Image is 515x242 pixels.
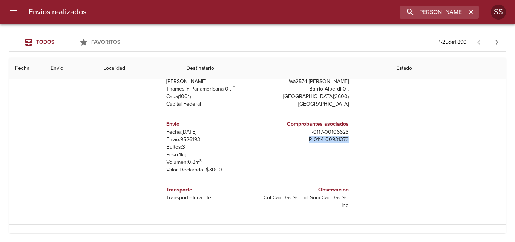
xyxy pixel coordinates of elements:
[166,186,254,194] h6: Transporte
[166,166,254,174] p: Valor Declarado: $ 3000
[166,159,254,166] p: Volumen: 0.8 m
[166,120,254,128] h6: Envio
[166,151,254,159] p: Peso: 1 kg
[261,186,349,194] h6: Observacion
[166,143,254,151] p: Bultos: 3
[91,39,120,45] span: Favoritos
[261,93,349,100] p: [GEOGRAPHIC_DATA] ( 3600 )
[5,3,23,21] button: menu
[491,5,506,20] div: SS
[166,100,254,108] p: Capital Federal
[166,85,254,93] p: Thames Y Panamericana 0 ,  
[390,58,506,79] th: Estado
[261,128,349,136] p: - 0117 - 00106623
[36,39,54,45] span: Todos
[491,5,506,20] div: Abrir información de usuario
[261,136,349,143] p: R - 0114 - 00931373
[166,136,254,143] p: Envío: 9526193
[97,58,180,79] th: Localidad
[166,194,254,202] p: Transporte: Inca Tte
[261,120,349,128] h6: Comprobantes asociados
[9,58,44,79] th: Fecha
[29,6,86,18] h6: Envios realizados
[261,85,349,93] p: Barrio Alberdi 0 ,
[166,78,254,85] p: [PERSON_NAME]
[261,194,349,209] p: Col Cau Bas 90 Ind Som Cau Bas 90 Ind
[44,58,97,79] th: Envio
[488,33,506,51] span: Pagina siguiente
[400,6,466,19] input: buscar
[166,93,254,100] p: Caba ( 1001 )
[9,33,130,51] div: Tabs Envios
[199,158,202,163] sup: 3
[166,128,254,136] p: Fecha: [DATE]
[261,78,349,85] p: Wa2574 [PERSON_NAME]
[439,39,467,46] p: 1 - 25 de 1.890
[261,100,349,108] p: [GEOGRAPHIC_DATA]
[180,58,391,79] th: Destinatario
[470,38,488,46] span: Pagina anterior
